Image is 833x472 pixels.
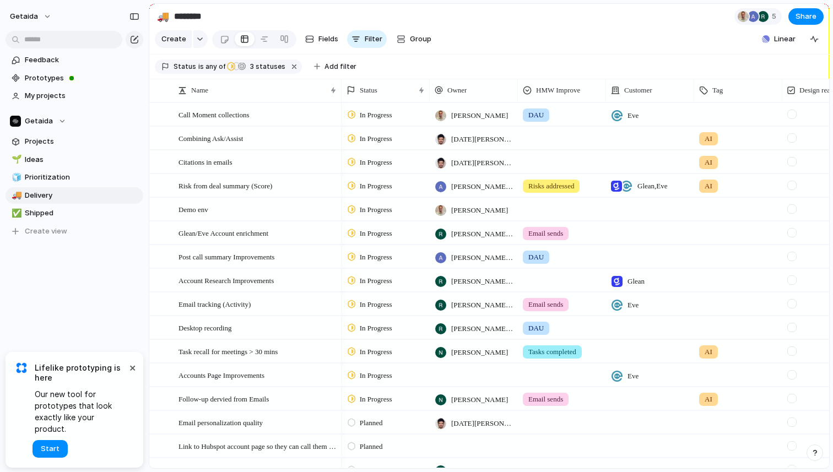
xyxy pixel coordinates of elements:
[451,158,513,169] span: [DATE][PERSON_NAME]
[10,11,38,22] span: getaida
[12,207,19,220] div: ✅
[191,85,208,96] span: Name
[12,189,19,202] div: 🚚
[360,417,383,428] span: Planned
[451,300,513,311] span: [PERSON_NAME] [PERSON_NAME]
[10,154,21,165] button: 🌱
[157,9,169,24] div: 🚚
[360,228,392,239] span: In Progress
[178,155,232,168] span: Citations in emails
[360,275,392,286] span: In Progress
[25,55,139,66] span: Feedback
[35,363,127,383] span: Lifelike prototyping is here
[318,34,338,45] span: Fields
[33,440,68,458] button: Start
[347,30,387,48] button: Filter
[6,205,143,221] a: ✅Shipped
[10,208,21,219] button: ✅
[451,252,513,263] span: [PERSON_NAME] Sarma
[628,300,639,311] span: Eve
[774,34,796,45] span: Linear
[528,228,563,239] span: Email sends
[360,252,392,263] span: In Progress
[301,30,343,48] button: Fields
[247,62,285,72] span: statuses
[6,70,143,86] a: Prototypes
[174,62,196,72] span: Status
[25,190,139,201] span: Delivery
[41,443,59,454] span: Start
[5,8,57,25] button: getaida
[365,34,382,45] span: Filter
[447,85,467,96] span: Owner
[178,416,263,428] span: Email personalization quality
[25,73,139,84] span: Prototypes
[705,133,712,144] span: AI
[788,8,824,25] button: Share
[712,85,723,96] span: Tag
[528,110,544,121] span: DAU
[360,346,392,357] span: In Progress
[6,169,143,186] a: 🧊Prioritization
[178,226,268,239] span: Glean/Eve Account enrichment
[154,8,172,25] button: 🚚
[25,90,139,101] span: My projects
[451,205,508,216] span: [PERSON_NAME]
[6,52,143,68] a: Feedback
[25,226,67,237] span: Create view
[178,179,272,192] span: Risk from deal summary (Score)
[178,345,278,357] span: Task recall for meetings > 30 mins
[25,136,139,147] span: Projects
[6,151,143,168] a: 🌱Ideas
[772,11,780,22] span: 5
[178,274,274,286] span: Account Research Improvements
[6,88,143,104] a: My projects
[178,132,243,144] span: Combining Ask/Assist
[628,371,639,382] span: Eve
[198,62,204,72] span: is
[410,34,431,45] span: Group
[178,368,264,381] span: Accounts Page Improvements
[528,394,563,405] span: Email sends
[12,153,19,166] div: 🌱
[25,154,139,165] span: Ideas
[705,346,712,357] span: AI
[178,440,338,452] span: Link to Hubspot account page so they can call them from Accounts page
[10,172,21,183] button: 🧊
[705,394,712,405] span: AI
[536,85,580,96] span: HMW Improve
[637,181,668,192] span: Glean , Eve
[226,61,288,73] button: 3 statuses
[6,187,143,204] a: 🚚Delivery
[307,59,363,74] button: Add filter
[360,394,392,405] span: In Progress
[178,297,251,310] span: Email tracking (Activity)
[25,208,139,219] span: Shipped
[528,181,574,192] span: Risks addressed
[178,392,269,405] span: Follow-up dervied from Emails
[12,171,19,184] div: 🧊
[528,299,563,310] span: Email sends
[451,134,513,145] span: [DATE][PERSON_NAME]
[624,85,652,96] span: Customer
[451,276,513,287] span: [PERSON_NAME] [PERSON_NAME]
[451,347,508,358] span: [PERSON_NAME]
[451,323,513,334] span: [PERSON_NAME] [PERSON_NAME]
[126,361,139,374] button: Dismiss
[10,190,21,201] button: 🚚
[360,204,392,215] span: In Progress
[360,110,392,121] span: In Progress
[204,62,225,72] span: any of
[25,116,53,127] span: Getaida
[758,31,800,47] button: Linear
[178,250,274,263] span: Post call summary Improvements
[360,323,392,334] span: In Progress
[360,441,383,452] span: Planned
[196,61,228,73] button: isany of
[247,62,256,70] span: 3
[360,181,392,192] span: In Progress
[451,394,508,405] span: [PERSON_NAME]
[451,181,513,192] span: [PERSON_NAME] Sarma
[178,108,250,121] span: Call Moment collections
